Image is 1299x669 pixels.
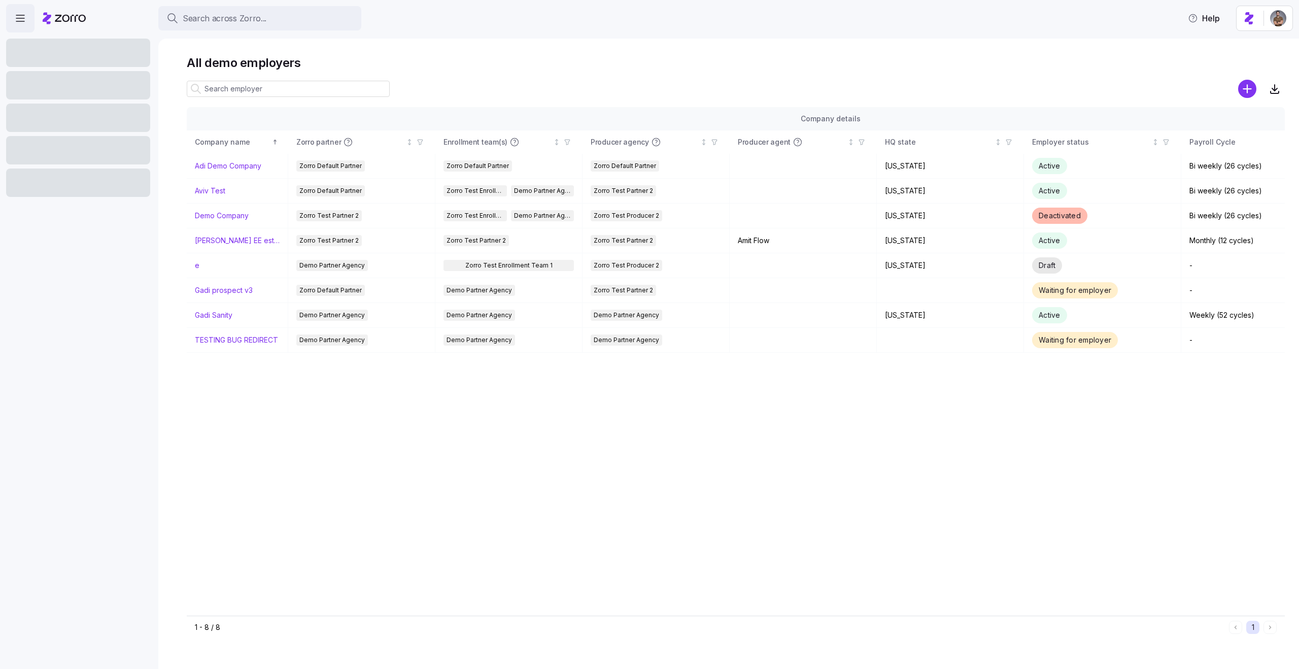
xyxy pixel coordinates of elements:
[299,310,365,321] span: Demo Partner Agency
[195,622,1225,632] div: 1 - 8 / 8
[187,130,288,154] th: Company nameSorted ascending
[299,160,362,172] span: Zorro Default Partner
[995,139,1002,146] div: Not sorted
[1188,12,1220,24] span: Help
[195,236,280,246] a: [PERSON_NAME] EE estimations
[700,139,707,146] div: Not sorted
[1039,236,1061,245] span: Active
[195,161,261,171] a: Adi Demo Company
[158,6,361,30] button: Search across Zorro...
[288,130,435,154] th: Zorro partnerNot sorted
[465,260,553,271] span: Zorro Test Enrollment Team 1
[1238,80,1256,98] svg: add icon
[1246,621,1259,634] button: 1
[1039,311,1061,319] span: Active
[447,235,506,246] span: Zorro Test Partner 2
[299,185,362,196] span: Zorro Default Partner
[1039,286,1111,294] span: Waiting for employer
[187,81,390,97] input: Search employer
[299,235,359,246] span: Zorro Test Partner 2
[738,137,791,147] span: Producer agent
[195,285,253,295] a: Gadi prospect v3
[877,179,1024,204] td: [US_STATE]
[271,139,279,146] div: Sorted ascending
[195,260,199,271] a: e
[1270,10,1286,26] img: 4405efb6-a4ff-4e3b-b971-a8a12b62b3ee-1719735568656.jpeg
[1024,130,1181,154] th: Employer statusNot sorted
[877,303,1024,328] td: [US_STATE]
[583,130,730,154] th: Producer agencyNot sorted
[594,334,659,346] span: Demo Partner Agency
[1152,139,1159,146] div: Not sorted
[514,185,571,196] span: Demo Partner Agency
[594,310,659,321] span: Demo Partner Agency
[847,139,854,146] div: Not sorted
[877,204,1024,228] td: [US_STATE]
[877,228,1024,253] td: [US_STATE]
[195,335,278,345] a: TESTING BUG REDIRECT
[1039,336,1111,344] span: Waiting for employer
[594,160,656,172] span: Zorro Default Partner
[1189,137,1297,148] div: Payroll Cycle
[296,137,341,147] span: Zorro partner
[594,285,653,296] span: Zorro Test Partner 2
[1180,8,1228,28] button: Help
[299,260,365,271] span: Demo Partner Agency
[195,186,225,196] a: Aviv Test
[594,210,659,221] span: Zorro Test Producer 2
[447,334,512,346] span: Demo Partner Agency
[1263,621,1277,634] button: Next page
[1039,261,1055,270] span: Draft
[1039,161,1061,170] span: Active
[1039,211,1081,220] span: Deactivated
[447,160,509,172] span: Zorro Default Partner
[1039,186,1061,195] span: Active
[195,211,249,221] a: Demo Company
[591,137,649,147] span: Producer agency
[299,285,362,296] span: Zorro Default Partner
[447,285,512,296] span: Demo Partner Agency
[553,139,560,146] div: Not sorted
[299,334,365,346] span: Demo Partner Agency
[514,210,571,221] span: Demo Partner Agency
[183,12,266,25] span: Search across Zorro...
[594,260,659,271] span: Zorro Test Producer 2
[447,210,504,221] span: Zorro Test Enrollment Team 2
[447,185,504,196] span: Zorro Test Enrollment Team 1
[594,185,653,196] span: Zorro Test Partner 2
[1032,137,1150,148] div: Employer status
[885,137,993,148] div: HQ state
[195,310,232,320] a: Gadi Sanity
[877,130,1024,154] th: HQ stateNot sorted
[299,210,359,221] span: Zorro Test Partner 2
[594,235,653,246] span: Zorro Test Partner 2
[435,130,583,154] th: Enrollment team(s)Not sorted
[1229,621,1242,634] button: Previous page
[730,130,877,154] th: Producer agentNot sorted
[877,154,1024,179] td: [US_STATE]
[187,55,1285,71] h1: All demo employers
[447,310,512,321] span: Demo Partner Agency
[443,137,507,147] span: Enrollment team(s)
[406,139,413,146] div: Not sorted
[730,228,877,253] td: Amit Flow
[877,253,1024,278] td: [US_STATE]
[195,137,270,148] div: Company name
